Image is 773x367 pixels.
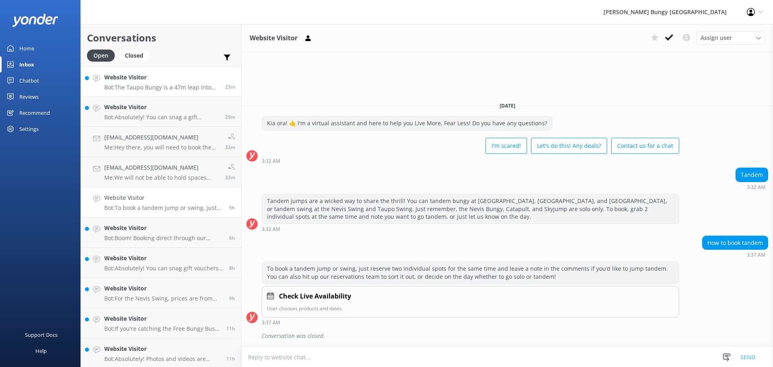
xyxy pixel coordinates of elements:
a: Website VisitorBot:For the Nevis Swing, prices are from $325 per adult (15+yrs), $285 per child (... [81,278,241,308]
p: Bot: Absolutely! You can snag a gift voucher at [URL][DOMAIN_NAME]. They're good for 12 months fr... [104,114,219,121]
span: Oct 11 2025 11:44pm (UTC +13:00) Pacific/Auckland [229,295,235,302]
strong: 3:32 AM [747,185,765,190]
div: Kia ora! 🤙 I'm a virtual assistant and here to help you Live More, Fear Less! Do you have any que... [262,116,552,130]
span: Oct 12 2025 02:48am (UTC +13:00) Pacific/Auckland [229,234,235,241]
span: Oct 12 2025 08:40am (UTC +13:00) Pacific/Auckland [225,144,235,151]
div: Reviews [19,89,39,105]
span: Assign user [701,33,732,42]
a: Closed [119,51,153,60]
div: Home [19,40,34,56]
h3: Website Visitor [250,33,298,44]
a: [EMAIL_ADDRESS][DOMAIN_NAME]Me:We will not be able to hold spaces without payment33m [81,157,241,187]
strong: 3:37 AM [262,320,280,325]
strong: 3:32 AM [262,159,280,164]
div: Oct 12 2025 03:37am (UTC +13:00) Pacific/Auckland [702,252,768,257]
h4: Website Visitor [104,284,223,293]
img: yonder-white-logo.png [12,14,58,27]
div: Oct 12 2025 03:32am (UTC +13:00) Pacific/Auckland [262,158,679,164]
div: Conversation was closed. [262,329,768,343]
div: Inbox [19,56,34,73]
div: Chatbot [19,73,39,89]
button: Contact us for a chat [611,138,679,154]
button: I'm scared! [486,138,527,154]
h4: [EMAIL_ADDRESS][DOMAIN_NAME] [104,163,219,172]
p: Bot: For the Nevis Swing, prices are from $325 per adult (15+yrs), $285 per child (13-14yrs), and... [104,295,223,302]
strong: 3:32 AM [262,227,280,232]
a: Website VisitorBot:The Taupo Bungy is a 47m leap into the wild blue yonder, hanging off a cliff-t... [81,66,241,97]
h4: Website Visitor [104,314,220,323]
a: Website VisitorBot:Absolutely! You can snag a gift voucher at [URL][DOMAIN_NAME]. They're good fo... [81,97,241,127]
p: Bot: Absolutely! Photos and videos are included in the price for both the SkyWalk and SkyJump. Ge... [104,355,220,363]
h4: Website Visitor [104,224,223,232]
button: Let's do this! Any deals? [531,138,607,154]
p: Bot: The Taupo Bungy is a 47m leap into the wild blue yonder, hanging off a cliff-top over the Wa... [104,84,219,91]
span: Oct 12 2025 12:38am (UTC +13:00) Pacific/Auckland [229,265,235,272]
div: Support Docs [25,327,58,343]
h4: Website Visitor [104,344,220,353]
div: Assign User [697,31,765,44]
h4: Website Visitor [104,193,223,202]
div: Help [35,343,47,359]
div: Tandem [736,168,768,182]
p: Bot: If you're catching the Free Bungy Bus, the departure time is what you see on the website. Ma... [104,325,220,332]
p: Bot: Absolutely! You can snag gift vouchers at [URL][DOMAIN_NAME]. They're good for 12 months and... [104,265,223,272]
span: Oct 12 2025 08:39am (UTC +13:00) Pacific/Auckland [225,174,235,181]
p: Me: We will not be able to hold spaces without payment [104,174,219,181]
div: Open [87,50,115,62]
h4: Check Live Availability [279,291,351,302]
span: Oct 11 2025 09:20pm (UTC +13:00) Pacific/Auckland [226,355,235,362]
a: Website VisitorBot:Boom! Booking direct through our website always scores you the best prices. Di... [81,218,241,248]
h2: Conversations [87,30,235,46]
div: Oct 12 2025 03:37am (UTC +13:00) Pacific/Auckland [262,319,679,325]
span: Oct 11 2025 09:55pm (UTC +13:00) Pacific/Auckland [226,325,235,332]
h4: Website Visitor [104,103,219,112]
h4: Website Visitor [104,73,219,82]
span: Oct 12 2025 03:37am (UTC +13:00) Pacific/Auckland [229,204,235,211]
div: Closed [119,50,149,62]
a: Website VisitorBot:Absolutely! You can snag gift vouchers at [URL][DOMAIN_NAME]. They're good for... [81,248,241,278]
p: Bot: Boom! Booking direct through our website always scores you the best prices. Dive into our co... [104,234,223,242]
a: Open [87,51,119,60]
strong: 3:37 AM [747,253,765,257]
p: User chooses products and dates. [267,305,674,312]
div: Tandem jumps are a wicked way to share the thrill! You can tandem bungy at [GEOGRAPHIC_DATA], [GE... [262,194,679,224]
div: Oct 12 2025 03:32am (UTC +13:00) Pacific/Auckland [736,184,768,190]
div: Recommend [19,105,50,121]
div: How to book tandem [703,236,768,250]
a: Website VisitorBot:To book a tandem jump or swing, just reserve two individual spots for the same... [81,187,241,218]
a: [EMAIL_ADDRESS][DOMAIN_NAME]Me:Hey there, you will need to book the Kawarau Bungy & Nevis Swing c... [81,127,241,157]
span: [DATE] [495,102,520,109]
div: 2025-10-11T19:57:59.783 [246,329,768,343]
h4: Website Visitor [104,254,223,263]
p: Me: Hey there, you will need to book the Kawarau Bungy & Nevis Swing combo directly with us eithe... [104,144,219,151]
span: Oct 12 2025 08:50am (UTC +13:00) Pacific/Auckland [225,83,235,90]
p: Bot: To book a tandem jump or swing, just reserve two individual spots for the same time and leav... [104,204,223,211]
div: Oct 12 2025 03:32am (UTC +13:00) Pacific/Auckland [262,226,679,232]
span: Oct 12 2025 08:43am (UTC +13:00) Pacific/Auckland [225,114,235,120]
div: Settings [19,121,39,137]
a: Website VisitorBot:If you're catching the Free Bungy Bus, the departure time is what you see on t... [81,308,241,338]
div: To book a tandem jump or swing, just reserve two individual spots for the same time and leave a n... [262,262,679,283]
h4: [EMAIL_ADDRESS][DOMAIN_NAME] [104,133,219,142]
